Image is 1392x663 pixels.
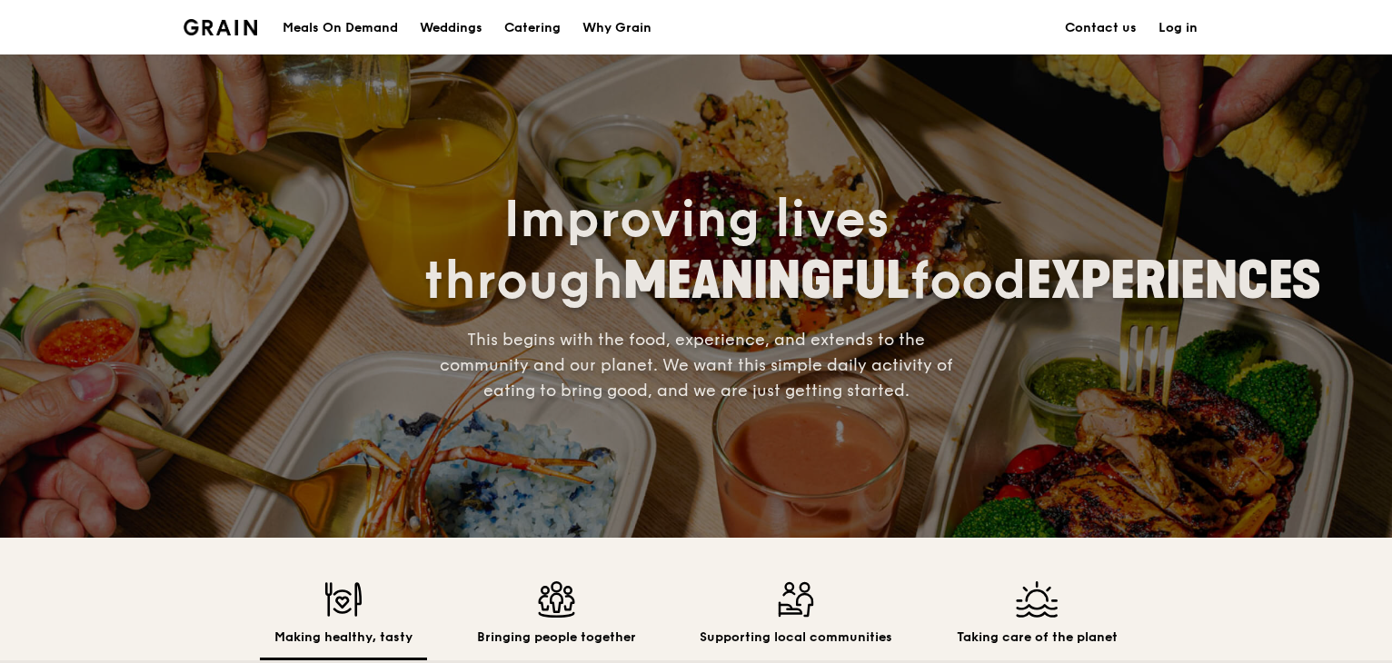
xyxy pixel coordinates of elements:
a: Weddings [409,1,493,55]
div: Weddings [420,1,482,55]
img: Making healthy, tasty [274,581,413,618]
a: Log in [1148,1,1208,55]
h2: Bringing people together [477,628,636,647]
h2: Making healthy, tasty [274,628,413,647]
h2: Supporting local communities [700,628,892,647]
img: Supporting local communities [700,581,892,618]
div: Why Grain [582,1,651,55]
a: Contact us [1054,1,1148,55]
span: EXPERIENCES [1027,251,1321,312]
a: Catering [493,1,572,55]
span: This begins with the food, experience, and extends to the community and our planet. We want this ... [440,330,953,401]
a: Why Grain [572,1,662,55]
img: Taking care of the planet [957,581,1118,618]
div: Meals On Demand [283,1,398,55]
span: Improving lives through food [423,189,1321,312]
img: Grain [184,19,257,35]
h2: Taking care of the planet [957,628,1118,647]
div: Catering [504,1,561,55]
span: MEANINGFUL [623,251,910,312]
img: Bringing people together [477,581,636,618]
